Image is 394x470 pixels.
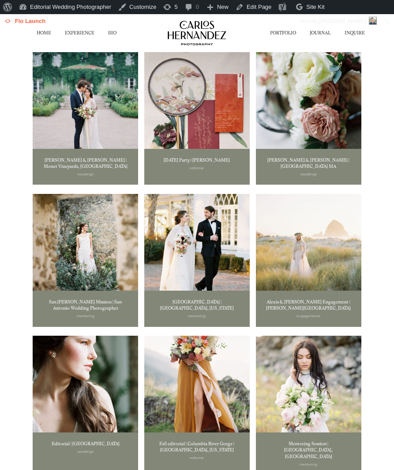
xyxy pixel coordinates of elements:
[306,4,324,10] span: Site Kit
[65,30,94,36] a: EXPERIENCE
[153,167,241,171] span: Editorial
[345,30,365,36] a: INQUIRE
[30,52,142,185] a: [PERSON_NAME] & [PERSON_NAME] | Monet Vineyards, [GEOGRAPHIC_DATA] Weddings
[41,315,130,318] span: Mentoring
[253,194,364,327] a: Alexis & [PERSON_NAME] Engagement | [PERSON_NAME][GEOGRAPHIC_DATA] Engagements
[297,14,380,28] a: Howdy,
[264,441,353,460] h2: Mentoring Session | [GEOGRAPHIC_DATA], [GEOGRAPHIC_DATA]
[141,52,253,185] a: [DATE] Party | [PERSON_NAME] Editorial
[264,157,353,170] h2: [PERSON_NAME] & [PERSON_NAME] | [GEOGRAPHIC_DATA] MA
[153,157,241,163] h2: [DATE] Party | [PERSON_NAME]
[310,30,330,36] a: JOURNAL
[41,441,130,447] h2: Editorial | [GEOGRAPHIC_DATA]
[41,173,130,177] span: Weddings
[153,315,241,318] span: Mentoring
[264,299,353,311] h2: Alexis & [PERSON_NAME] Engagement | [PERSON_NAME][GEOGRAPHIC_DATA]
[41,157,130,170] h2: [PERSON_NAME] & [PERSON_NAME] | Monet Vineyards, [GEOGRAPHIC_DATA]
[270,30,296,36] a: PORTFOLIO
[153,299,241,311] h2: [GEOGRAPHIC_DATA] | [GEOGRAPHIC_DATA], [US_STATE]
[153,441,241,453] h2: Fall editorial | Columbia River Gorge | [GEOGRAPHIC_DATA], [US_STATE]
[41,299,130,311] h2: San [PERSON_NAME] Mission | San Antonio Wedding Photographer
[264,315,353,318] span: Engagements
[30,194,142,327] a: San [PERSON_NAME] Mission | San Antonio Wedding Photographer Mentoring
[319,18,366,24] span: [PERSON_NAME]
[264,463,353,467] span: Mentoring
[253,52,364,185] a: [PERSON_NAME] & [PERSON_NAME] | [GEOGRAPHIC_DATA] MA Weddings
[11,14,50,28] div: Flo Launch
[108,30,116,36] a: BIO
[264,173,353,177] span: Weddings
[141,194,253,327] a: [GEOGRAPHIC_DATA] | [GEOGRAPHIC_DATA], [US_STATE] Mentoring
[153,456,241,460] span: Editorial
[41,450,130,454] span: Weddings
[333,2,382,13] img: Views over 48 hours. Click for more Jetpack Stats.
[37,30,51,36] a: HOME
